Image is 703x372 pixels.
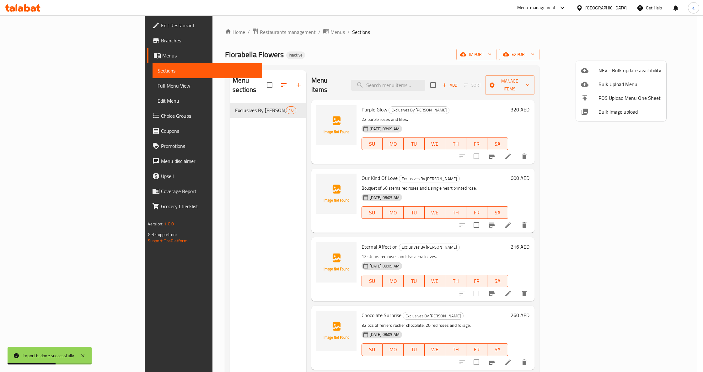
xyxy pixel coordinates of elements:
[598,108,661,116] span: Bulk Image upload
[598,80,661,88] span: Bulk Upload Menu
[576,77,666,91] li: Upload bulk menu
[598,67,661,74] span: NFV - Bulk update availability
[23,352,74,359] div: Import is done successfully
[598,94,661,102] span: POS Upload Menu One Sheet
[576,63,666,77] li: NFV - Bulk update availability
[576,91,666,105] li: POS Upload Menu One Sheet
